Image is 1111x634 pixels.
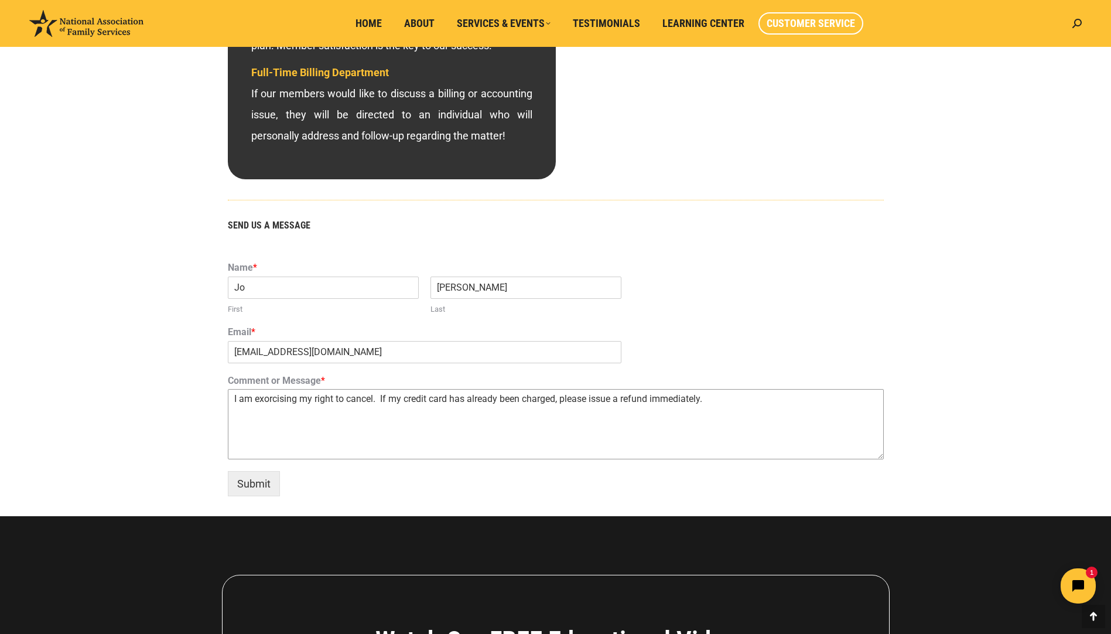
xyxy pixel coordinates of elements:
[767,17,855,30] span: Customer Service
[396,12,443,35] a: About
[355,17,382,30] span: Home
[404,17,435,30] span: About
[904,558,1106,613] iframe: Tidio Chat
[457,17,551,30] span: Services & Events
[251,66,532,142] span: If our members would like to discuss a billing or accounting issue, they will be directed to an i...
[347,12,390,35] a: Home
[228,305,419,315] label: First
[573,17,640,30] span: Testimonials
[228,262,884,274] label: Name
[251,66,389,79] span: Full-Time Billing Department
[758,12,863,35] a: Customer Service
[654,12,753,35] a: Learning Center
[662,17,744,30] span: Learning Center
[565,12,648,35] a: Testimonials
[29,10,143,37] img: National Association of Family Services
[228,471,280,496] button: Submit
[430,305,621,315] label: Last
[228,375,884,387] label: Comment or Message
[228,221,884,230] h5: SEND US A MESSAGE
[228,326,884,339] label: Email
